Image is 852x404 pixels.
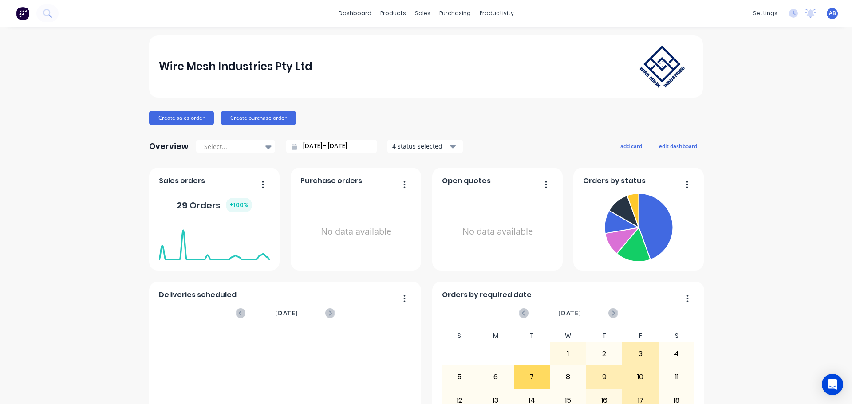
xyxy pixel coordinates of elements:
[442,329,478,342] div: S
[334,7,376,20] a: dashboard
[615,140,648,152] button: add card
[478,366,513,388] div: 6
[442,366,477,388] div: 5
[410,7,435,20] div: sales
[435,7,475,20] div: purchasing
[442,190,553,274] div: No data available
[514,366,550,388] div: 7
[392,141,448,151] div: 4 status selected
[514,329,550,342] div: T
[442,290,532,300] span: Orders by required date
[221,111,296,125] button: Create purchase order
[387,140,463,153] button: 4 status selected
[300,190,412,274] div: No data available
[149,111,214,125] button: Create sales order
[475,7,518,20] div: productivity
[749,7,782,20] div: settings
[550,343,586,365] div: 1
[631,37,693,96] img: Wire Mesh Industries Pty Ltd
[586,329,623,342] div: T
[275,308,298,318] span: [DATE]
[659,366,694,388] div: 11
[376,7,410,20] div: products
[583,176,646,186] span: Orders by status
[177,198,252,212] div: 29 Orders
[822,374,843,395] div: Open Intercom Messenger
[587,366,622,388] div: 9
[623,343,658,365] div: 3
[149,137,189,155] div: Overview
[659,329,695,342] div: S
[550,366,586,388] div: 8
[159,58,312,75] div: Wire Mesh Industries Pty Ltd
[159,176,205,186] span: Sales orders
[16,7,29,20] img: Factory
[653,140,703,152] button: edit dashboard
[587,343,622,365] div: 2
[623,366,658,388] div: 10
[442,176,491,186] span: Open quotes
[226,198,252,212] div: + 100 %
[300,176,362,186] span: Purchase orders
[622,329,659,342] div: F
[829,9,836,17] span: AB
[477,329,514,342] div: M
[659,343,694,365] div: 4
[558,308,581,318] span: [DATE]
[550,329,586,342] div: W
